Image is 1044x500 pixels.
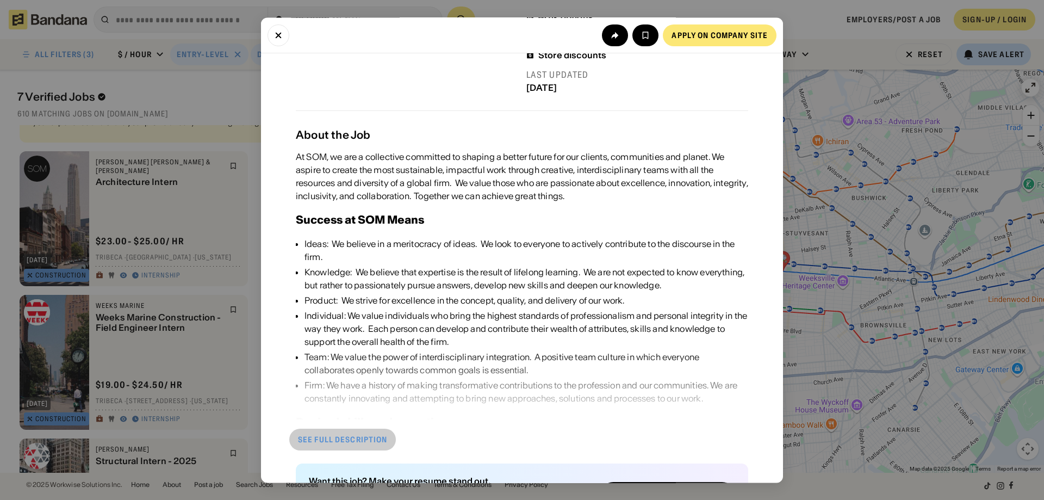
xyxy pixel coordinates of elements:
div: Ideas: We believe in a meritocracy of ideas. We look to everyone to actively contribute to the di... [304,238,748,264]
div: Individual: We value individuals who bring the highest standards of professionalism and personal ... [304,310,748,349]
div: Knowledge: We believe that expertise is the result of lifelong learning. We are not expected to k... [304,266,748,292]
div: Firm: We have a history of making transformative contributions to the profession and our communit... [304,379,748,405]
div: Store discounts [538,51,606,61]
div: About the Job [296,129,748,142]
button: Close [268,24,289,46]
div: See full description [298,436,387,444]
div: Want this job? Make your resume stand out. [309,477,592,486]
div: At SOM, we are a collective committed to shaping a better future for our clients, communities and... [296,151,748,203]
div: Team: We value the power of interdisciplinary integration. A positive team culture in which every... [304,351,748,377]
h3: Success at SOM Means [296,212,424,229]
div: [DATE] [526,83,748,93]
h3: Desired skills and expertise [296,414,447,431]
div: Product: We strive for excellence in the concept, quality, and delivery of our work. [304,294,748,307]
div: Last updated [526,70,748,81]
div: Apply on company site [672,31,768,39]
